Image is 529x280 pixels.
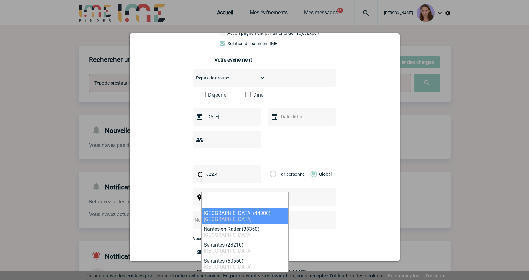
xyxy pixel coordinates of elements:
label: Par personne [270,165,277,183]
input: Date de fin [280,113,323,121]
label: Diner [245,92,282,98]
span: [GEOGRAPHIC_DATA] [204,216,252,222]
li: Nantes-en-Ratier (38350) [202,224,288,240]
input: Nom de l'événement [193,216,319,224]
label: Global [310,165,315,183]
label: Prestation payante [220,31,248,36]
input: Budget HT [205,170,248,178]
p: Vous pouvez ajouter une pièce jointe à votre demande [193,236,336,241]
li: [GEOGRAPHIC_DATA] (44000) [202,208,288,224]
input: Date de début [205,113,248,121]
span: [GEOGRAPHIC_DATA] [204,264,252,270]
input: Nombre de participants [193,153,253,161]
span: [GEOGRAPHIC_DATA] [204,232,252,238]
li: Senantes (60650) [202,256,288,272]
h3: Votre événement [214,57,315,63]
label: Conformité aux process achat client, Prise en charge de la facturation, Mutualisation de plusieur... [220,41,248,46]
label: Déjeuner [200,92,237,98]
li: Senantes (28210) [202,240,288,256]
span: [GEOGRAPHIC_DATA] [204,248,252,254]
